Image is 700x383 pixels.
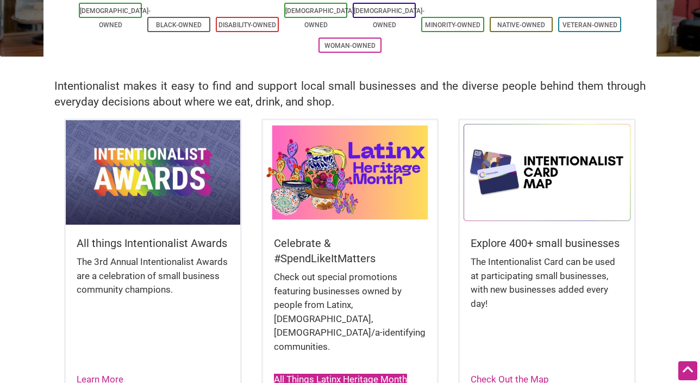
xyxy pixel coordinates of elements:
[354,7,424,29] a: [DEMOGRAPHIC_DATA]-Owned
[274,270,426,365] div: Check out special promotions featuring businesses owned by people from Latinx, [DEMOGRAPHIC_DATA]...
[66,120,240,225] img: Intentionalist Awards
[156,21,202,29] a: Black-Owned
[285,7,356,29] a: [DEMOGRAPHIC_DATA]-Owned
[80,7,151,29] a: [DEMOGRAPHIC_DATA]-Owned
[471,255,623,322] div: The Intentionalist Card can be used at participating small businesses, with new businesses added ...
[54,78,646,110] h2: Intentionalist makes it easy to find and support local small businesses and the diverse people be...
[324,42,376,50] a: Woman-Owned
[77,236,229,251] h5: All things Intentionalist Awards
[274,236,426,266] h5: Celebrate & #SpendLikeItMatters
[77,255,229,308] div: The 3rd Annual Intentionalist Awards are a celebration of small business community champions.
[678,361,697,380] div: Scroll Back to Top
[218,21,276,29] a: Disability-Owned
[425,21,480,29] a: Minority-Owned
[460,120,634,225] img: Intentionalist Card Map
[562,21,617,29] a: Veteran-Owned
[471,236,623,251] h5: Explore 400+ small businesses
[497,21,545,29] a: Native-Owned
[263,120,437,225] img: Latinx / Hispanic Heritage Month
